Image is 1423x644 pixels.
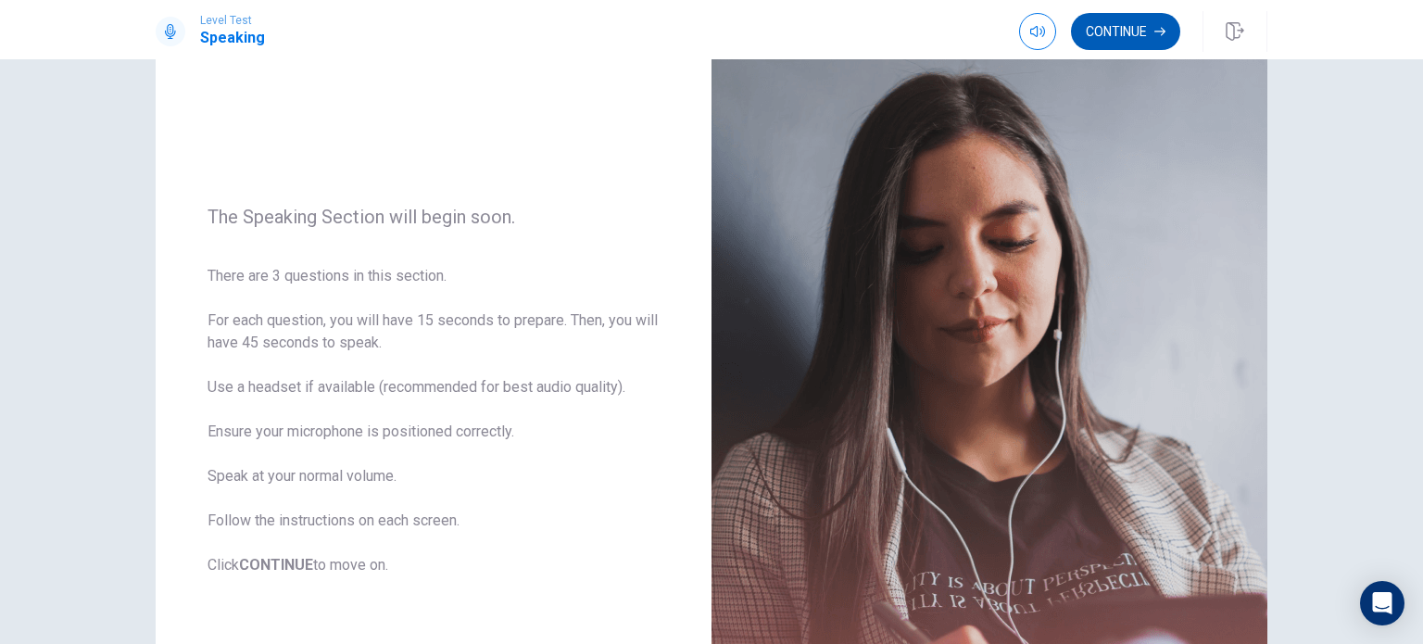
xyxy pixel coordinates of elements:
span: Level Test [200,14,265,27]
span: There are 3 questions in this section. For each question, you will have 15 seconds to prepare. Th... [208,265,660,576]
button: Continue [1071,13,1180,50]
h1: Speaking [200,27,265,49]
b: CONTINUE [239,556,313,574]
span: The Speaking Section will begin soon. [208,206,660,228]
div: Open Intercom Messenger [1360,581,1404,625]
